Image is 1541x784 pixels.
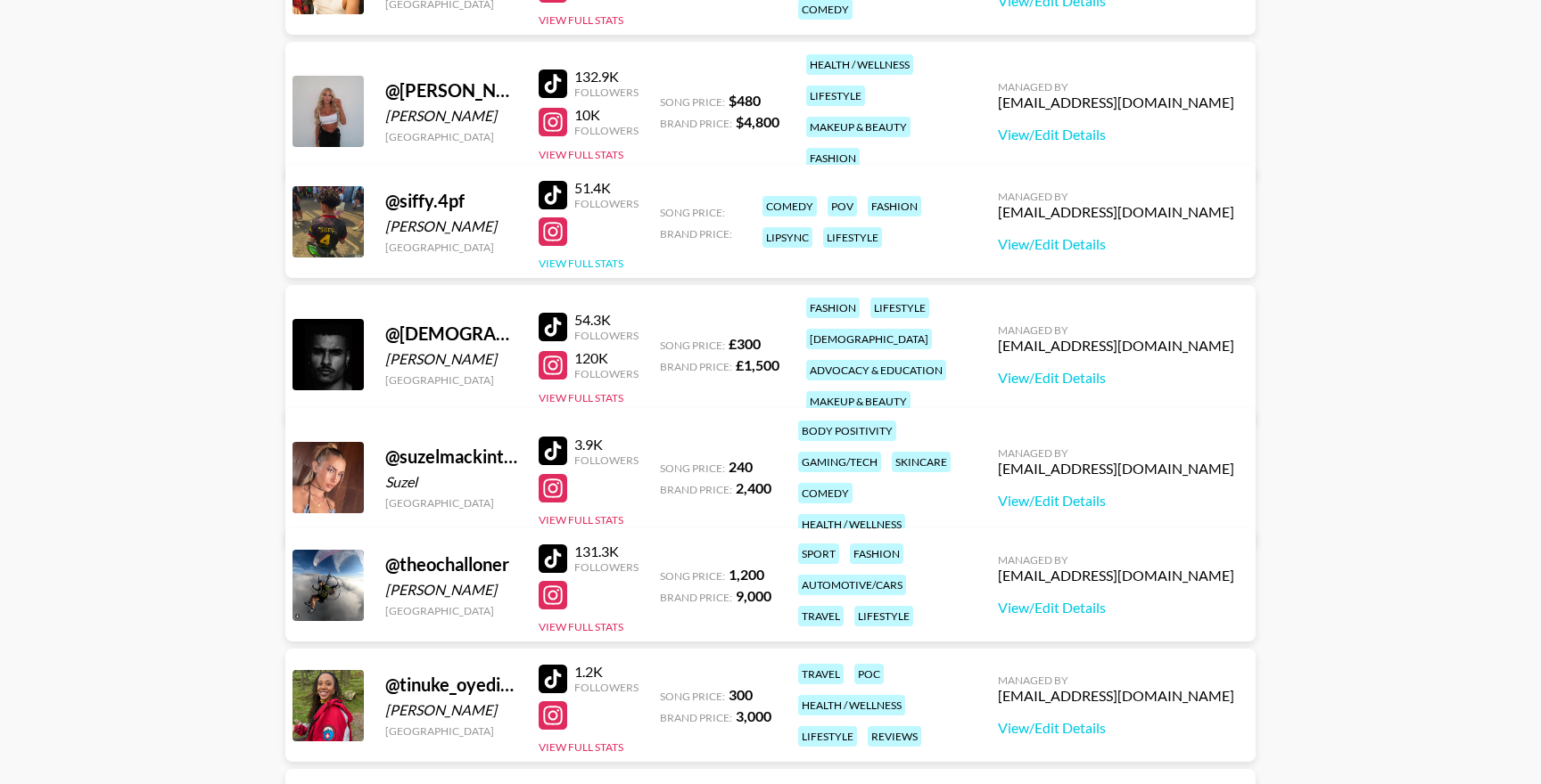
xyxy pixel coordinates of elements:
[798,514,905,535] div: health / wellness
[539,13,623,27] button: View Full Stats
[660,117,732,130] span: Brand Price:
[539,620,623,633] button: View Full Stats
[660,360,732,373] span: Brand Price:
[736,356,779,373] strong: £ 1,500
[998,126,1234,143] a: View/Edit Details
[385,581,517,599] div: [PERSON_NAME]
[539,513,623,527] button: View Full Stats
[385,350,517,368] div: [PERSON_NAME]
[660,711,732,724] span: Brand Price:
[385,496,517,510] div: [GEOGRAPHIC_DATA]
[736,707,771,724] strong: 3,000
[998,674,1234,687] div: Managed By
[574,663,639,681] div: 1.2K
[574,124,639,137] div: Followers
[998,719,1234,737] a: View/Edit Details
[385,79,517,102] div: @ [PERSON_NAME]
[854,606,913,626] div: lifestyle
[729,335,761,352] strong: £ 300
[574,367,639,380] div: Followers
[854,664,884,684] div: poc
[385,553,517,576] div: @ theochalloner
[806,360,946,380] div: advocacy & education
[762,196,817,216] div: comedy
[998,687,1234,705] div: [EMAIL_ADDRESS][DOMAIN_NAME]
[539,148,623,161] button: View Full Stats
[385,323,517,345] div: @ [DEMOGRAPHIC_DATA]
[806,148,860,168] div: fashion
[998,235,1234,253] a: View/Edit Details
[660,227,732,241] span: Brand Price:
[660,483,732,496] span: Brand Price:
[998,446,1234,460] div: Managed By
[574,560,639,574] div: Followers
[539,391,623,404] button: View Full Stats
[385,724,517,738] div: [GEOGRAPHIC_DATA]
[736,479,771,496] strong: 2,400
[660,591,732,604] span: Brand Price:
[998,369,1234,387] a: View/Edit Details
[574,453,639,467] div: Followers
[385,190,517,212] div: @ siffy.4pf
[798,452,881,472] div: gaming/tech
[574,179,639,197] div: 51.4K
[798,543,839,564] div: sport
[798,664,844,684] div: travel
[798,606,844,626] div: travel
[660,569,725,583] span: Song Price:
[385,373,517,387] div: [GEOGRAPHIC_DATA]
[574,681,639,694] div: Followers
[798,421,896,441] div: body positivity
[385,130,517,143] div: [GEOGRAPHIC_DATA]
[998,94,1234,111] div: [EMAIL_ADDRESS][DOMAIN_NAME]
[998,190,1234,203] div: Managed By
[660,690,725,703] span: Song Price:
[574,86,639,99] div: Followers
[798,575,906,595] div: automotive/cars
[574,311,639,329] div: 54.3K
[998,553,1234,567] div: Managed By
[823,227,882,248] div: lifestyle
[762,227,812,248] div: lipsync
[729,458,753,475] strong: 240
[660,461,725,475] span: Song Price:
[850,543,903,564] div: fashion
[385,241,517,254] div: [GEOGRAPHIC_DATA]
[998,460,1234,478] div: [EMAIL_ADDRESS][DOMAIN_NAME]
[806,298,860,318] div: fashion
[828,196,857,216] div: pov
[736,113,779,130] strong: $ 4,800
[798,726,857,747] div: lifestyle
[385,701,517,719] div: [PERSON_NAME]
[574,543,639,560] div: 131.3K
[385,107,517,125] div: [PERSON_NAME]
[385,217,517,235] div: [PERSON_NAME]
[806,329,932,349] div: [DEMOGRAPHIC_DATA]
[736,587,771,604] strong: 9,000
[998,323,1234,337] div: Managed By
[868,196,921,216] div: fashion
[892,452,951,472] div: skincare
[574,106,639,124] div: 10K
[998,599,1234,617] a: View/Edit Details
[574,197,639,210] div: Followers
[385,473,517,491] div: Suzel
[870,298,929,318] div: lifestyle
[729,92,761,109] strong: $ 480
[998,203,1234,221] div: [EMAIL_ADDRESS][DOMAIN_NAME]
[385,604,517,617] div: [GEOGRAPHIC_DATA]
[385,445,517,468] div: @ suzelmackintosh
[729,566,764,583] strong: 1,200
[574,436,639,453] div: 3.9K
[806,117,911,137] div: makeup & beauty
[998,567,1234,584] div: [EMAIL_ADDRESS][DOMAIN_NAME]
[574,68,639,86] div: 132.9K
[574,349,639,367] div: 120K
[539,257,623,270] button: View Full Stats
[798,695,905,715] div: health / wellness
[385,674,517,696] div: @ tinuke_oyediran
[574,329,639,342] div: Followers
[660,206,725,219] span: Song Price:
[998,80,1234,94] div: Managed By
[998,492,1234,510] a: View/Edit Details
